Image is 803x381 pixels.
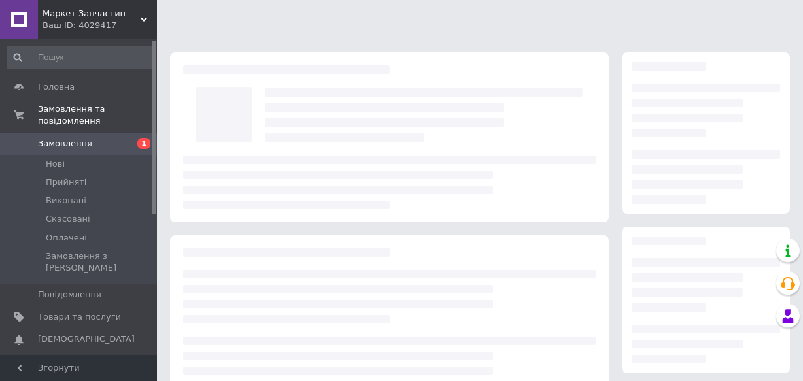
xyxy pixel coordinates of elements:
span: [DEMOGRAPHIC_DATA] [38,333,135,345]
div: Ваш ID: 4029417 [43,20,157,31]
span: Замовлення з [PERSON_NAME] [46,250,152,274]
span: Замовлення та повідомлення [38,103,157,127]
span: Нові [46,158,65,170]
input: Пошук [7,46,154,69]
span: Оплачені [46,232,87,244]
span: Повідомлення [38,289,101,301]
span: Замовлення [38,138,92,150]
span: 1 [137,138,150,149]
span: Товари та послуги [38,311,121,323]
span: Маркет Запчастин [43,8,141,20]
span: Виконані [46,195,86,207]
span: Прийняті [46,176,86,188]
span: Скасовані [46,213,90,225]
span: Головна [38,81,75,93]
